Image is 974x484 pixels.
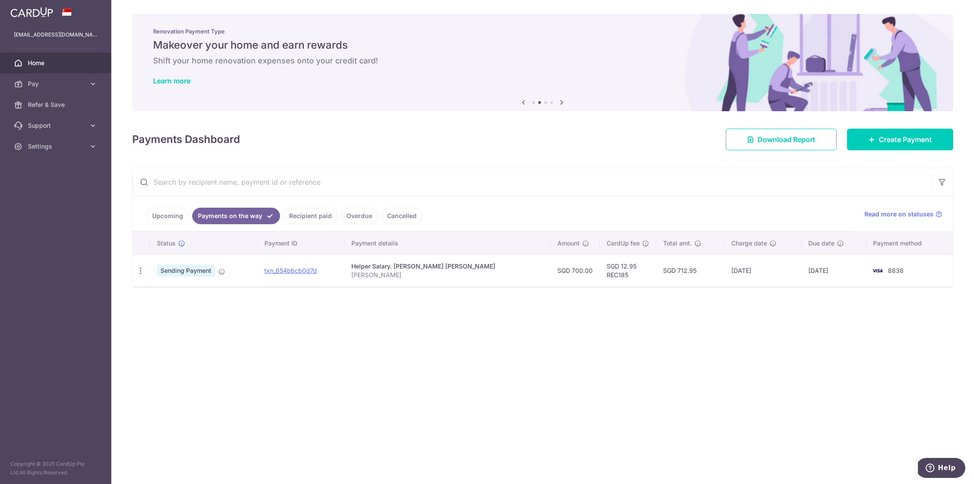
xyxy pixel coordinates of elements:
[10,7,53,17] img: CardUp
[264,267,317,274] a: txn_654bbcb0d7d
[866,232,953,255] th: Payment method
[801,255,866,286] td: [DATE]
[341,208,378,224] a: Overdue
[153,38,932,52] h5: Makeover your home and earn rewards
[14,30,97,39] p: [EMAIL_ADDRESS][DOMAIN_NAME]
[133,168,932,196] input: Search by recipient name, payment id or reference
[28,80,85,88] span: Pay
[607,239,640,248] span: CardUp fee
[731,239,767,248] span: Charge date
[726,129,837,150] a: Download Report
[153,28,932,35] p: Renovation Payment Type
[157,265,215,277] span: Sending Payment
[351,271,544,279] p: [PERSON_NAME]
[724,255,802,286] td: [DATE]
[869,265,886,276] img: Bank Card
[153,76,190,85] a: Learn more
[381,208,422,224] a: Cancelled
[157,239,176,248] span: Status
[757,134,815,145] span: Download Report
[147,208,189,224] a: Upcoming
[888,267,904,274] span: 8838
[918,458,965,480] iframe: Opens a widget where you can find more information
[344,232,550,255] th: Payment details
[656,255,724,286] td: SGD 712.95
[600,255,656,286] td: SGD 12.95 REC185
[132,14,953,111] img: Renovation banner
[28,121,85,130] span: Support
[192,208,280,224] a: Payments on the way
[847,129,953,150] a: Create Payment
[284,208,337,224] a: Recipient paid
[557,239,580,248] span: Amount
[663,239,692,248] span: Total amt.
[550,255,600,286] td: SGD 700.00
[132,132,240,147] h4: Payments Dashboard
[808,239,834,248] span: Due date
[28,142,85,151] span: Settings
[879,134,932,145] span: Create Payment
[28,59,85,67] span: Home
[28,100,85,109] span: Refer & Save
[351,262,544,271] div: Helper Salary. [PERSON_NAME] [PERSON_NAME]
[257,232,344,255] th: Payment ID
[153,56,932,66] h6: Shift your home renovation expenses onto your credit card!
[864,210,934,219] span: Read more on statuses
[864,210,942,219] a: Read more on statuses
